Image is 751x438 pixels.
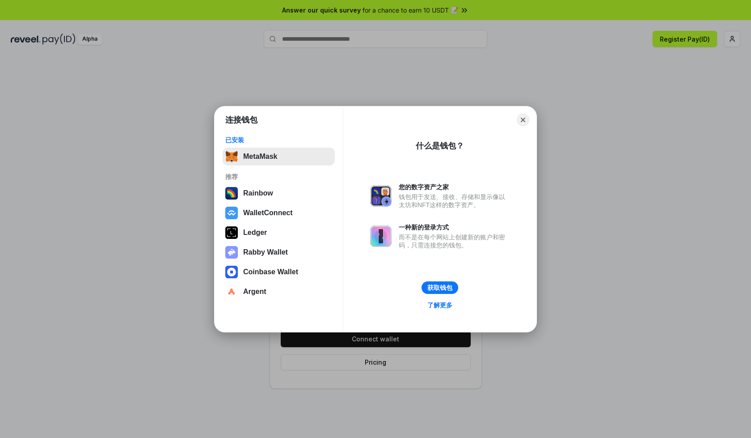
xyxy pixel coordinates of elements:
[243,209,293,217] div: WalletConnect
[370,185,392,207] img: svg+xml,%3Csvg%20xmlns%3D%22http%3A%2F%2Fwww.w3.org%2F2000%2Fsvg%22%20fill%3D%22none%22%20viewBox...
[399,183,510,191] div: 您的数字资产之家
[223,148,335,166] button: MetaMask
[399,193,510,209] div: 钱包用于发送、接收、存储和显示像以太坊和NFT这样的数字资产。
[225,226,238,239] img: svg+xml,%3Csvg%20xmlns%3D%22http%3A%2F%2Fwww.w3.org%2F2000%2Fsvg%22%20width%3D%2228%22%20height%3...
[223,263,335,281] button: Coinbase Wallet
[243,189,273,197] div: Rainbow
[225,187,238,200] img: svg+xml,%3Csvg%20width%3D%22120%22%20height%3D%22120%22%20viewBox%3D%220%200%20120%20120%22%20fil...
[225,246,238,259] img: svg+xml,%3Csvg%20xmlns%3D%22http%3A%2F%2Fwww.w3.org%2F2000%2Fsvg%22%20fill%3D%22none%22%20viewBox...
[427,301,452,309] div: 了解更多
[225,173,332,181] div: 推荐
[370,225,392,247] img: svg+xml,%3Csvg%20xmlns%3D%22http%3A%2F%2Fwww.w3.org%2F2000%2Fsvg%22%20fill%3D%22none%22%20viewBox...
[243,288,266,296] div: Argent
[223,204,335,222] button: WalletConnect
[399,223,510,231] div: 一种新的登录方式
[243,268,298,276] div: Coinbase Wallet
[517,114,529,126] button: Close
[225,285,238,298] img: svg+xml,%3Csvg%20width%3D%2228%22%20height%3D%2228%22%20viewBox%3D%220%200%2028%2028%22%20fill%3D...
[422,281,458,294] button: 获取钱包
[422,299,458,311] a: 了解更多
[243,153,277,161] div: MetaMask
[399,233,510,249] div: 而不是在每个网站上创建新的账户和密码，只需连接您的钱包。
[225,150,238,163] img: svg+xml,%3Csvg%20fill%3D%22none%22%20height%3D%2233%22%20viewBox%3D%220%200%2035%2033%22%20width%...
[225,115,257,125] h1: 连接钱包
[225,266,238,278] img: svg+xml,%3Csvg%20width%3D%2228%22%20height%3D%2228%22%20viewBox%3D%220%200%2028%2028%22%20fill%3D...
[223,243,335,261] button: Rabby Wallet
[416,140,464,151] div: 什么是钱包？
[243,248,288,256] div: Rabby Wallet
[427,284,452,292] div: 获取钱包
[223,283,335,301] button: Argent
[223,224,335,242] button: Ledger
[223,184,335,202] button: Rainbow
[225,136,332,144] div: 已安装
[243,229,267,237] div: Ledger
[225,207,238,219] img: svg+xml,%3Csvg%20width%3D%2228%22%20height%3D%2228%22%20viewBox%3D%220%200%2028%2028%22%20fill%3D...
